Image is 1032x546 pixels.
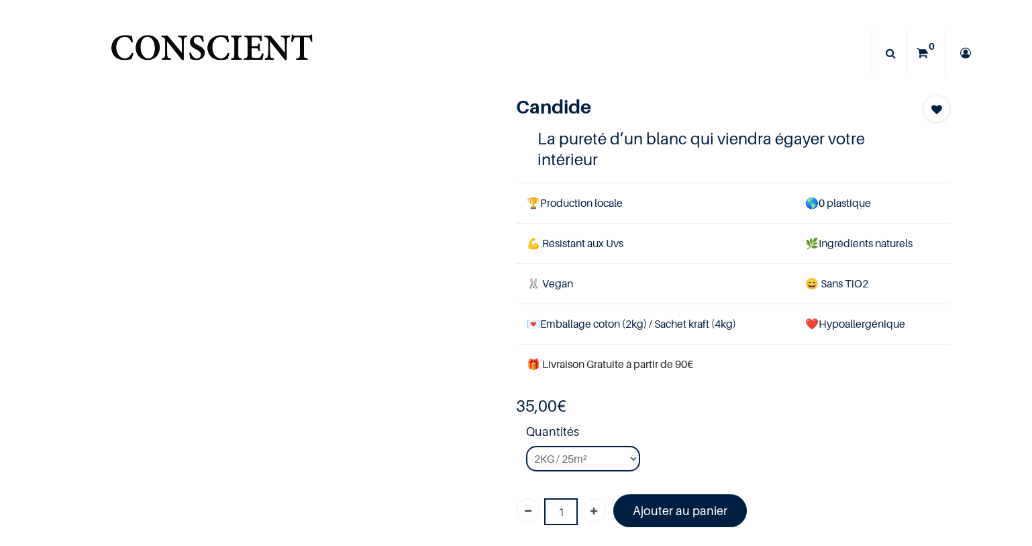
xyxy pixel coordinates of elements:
[516,183,794,223] td: Production locale
[516,396,566,416] b: €
[613,494,747,527] a: Ajouter au panier
[108,27,315,80] img: Conscient
[527,357,693,371] font: 🎁 Livraison Gratuite à partir de 90€
[527,277,573,290] span: 🐰 Vegan
[794,223,950,263] td: Ingrédients naturels
[516,95,885,118] h1: Candide
[516,498,540,522] a: Supprimer
[516,304,794,345] td: Emballage coton (2kg) / Sachet kraft (4kg)
[794,304,950,345] td: ❤️Hypoallergénique
[516,396,557,416] span: 35,00
[931,101,942,118] span: Add to wishlist
[527,317,540,330] span: 💌
[907,30,945,77] a: 0
[633,504,727,518] font: Ajouter au panier
[582,498,606,522] a: Ajouter
[527,236,623,250] span: 💪 Résistant aux Uvs
[805,236,819,250] span: 🌿
[923,95,950,122] button: Add to wishlist
[925,40,938,53] sup: 0
[805,196,819,210] span: 🌎
[537,128,928,170] h4: La pureté d’un blanc qui viendra égayer votre intérieur
[805,277,827,290] span: 😄 S
[794,183,950,223] td: 0 plastique
[108,27,315,80] a: Logo of Conscient
[794,263,950,304] td: ans TiO2
[526,422,950,446] strong: Quantités
[527,196,540,210] span: 🏆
